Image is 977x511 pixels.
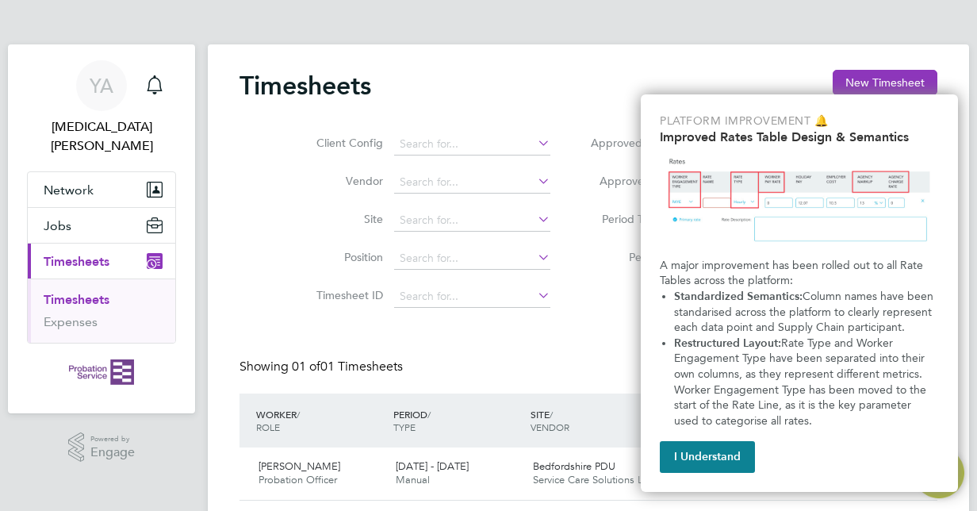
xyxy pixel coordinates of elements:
[312,136,383,150] label: Client Config
[533,459,615,473] span: Bedfordshire PDU
[389,400,527,441] div: PERIOD
[531,421,569,433] span: VENDOR
[590,250,661,264] label: Period
[674,336,781,350] strong: Restructured Layout:
[550,408,553,421] span: /
[292,359,403,375] span: 01 Timesheets
[674,290,937,334] span: Column names have been standarised across the platform to clearly represent each data point and S...
[312,288,383,302] label: Timesheet ID
[394,209,550,232] input: Search for...
[312,212,383,226] label: Site
[396,459,469,473] span: [DATE] - [DATE]
[590,212,661,226] label: Period Type
[394,286,550,308] input: Search for...
[394,248,550,270] input: Search for...
[660,151,939,252] img: Updated Rates Table Design & Semantics
[660,129,939,144] h2: Improved Rates Table Design & Semantics
[660,441,755,473] button: I Understand
[674,336,929,428] span: Rate Type and Worker Engagement Type have been separated into their own columns, as they represen...
[533,473,653,486] span: Service Care Solutions Ltd
[427,408,431,421] span: /
[27,60,176,156] a: Go to account details
[252,400,389,441] div: WORKER
[394,133,550,156] input: Search for...
[312,174,383,188] label: Vendor
[577,174,648,190] label: Approver
[90,446,135,459] span: Engage
[259,473,337,486] span: Probation Officer
[44,292,109,307] a: Timesheets
[256,421,280,433] span: ROLE
[660,258,939,289] p: A major improvement has been rolled out to all Rate Tables across the platform:
[44,218,71,233] span: Jobs
[44,182,94,198] span: Network
[90,432,135,446] span: Powered by
[239,359,406,375] div: Showing
[44,314,98,329] a: Expenses
[660,113,939,129] p: Platform Improvement 🔔
[27,117,176,156] span: Yasmin Akhteer
[393,421,416,433] span: TYPE
[90,75,113,96] span: YA
[396,473,430,486] span: Manual
[527,400,664,441] div: SITE
[292,359,320,375] span: 01 of
[297,408,300,421] span: /
[833,70,937,95] button: New Timesheet
[8,44,195,413] nav: Main navigation
[239,70,371,102] h2: Timesheets
[312,250,383,264] label: Position
[44,254,109,269] span: Timesheets
[674,290,803,303] strong: Standardized Semantics:
[394,171,550,194] input: Search for...
[641,94,958,492] div: Improved Rate Table Semantics
[259,459,340,473] span: [PERSON_NAME]
[27,359,176,385] a: Go to home page
[69,359,133,385] img: probationservice-logo-retina.png
[590,136,661,150] label: Approved On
